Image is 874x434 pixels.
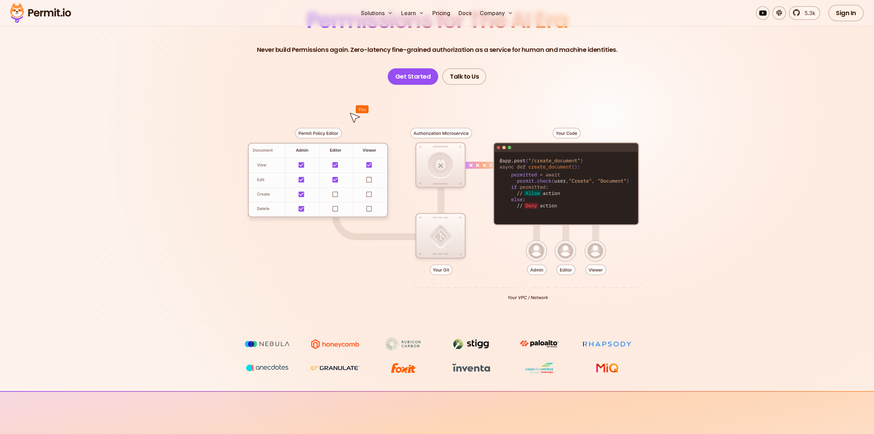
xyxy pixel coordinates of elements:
[789,6,820,20] a: 5.3k
[456,6,474,20] a: Docs
[430,6,453,20] a: Pricing
[257,45,617,55] p: Never build Permissions again. Zero-latency fine-grained authorization as a service for human and...
[801,9,815,17] span: 5.3k
[828,5,864,21] a: Sign In
[398,6,427,20] button: Learn
[358,6,396,20] button: Solutions
[309,338,361,351] img: Honeycomb
[445,362,497,374] img: inventa
[377,362,429,375] img: Foxit
[442,68,486,85] a: Talk to Us
[309,362,361,375] img: Granulate
[445,338,497,351] img: Stigg
[513,362,565,375] img: Casa dos Ventos
[241,338,293,351] img: Nebula
[581,338,633,351] img: Rhapsody Health
[388,68,439,85] a: Get Started
[513,338,565,350] img: paloalto
[477,6,516,20] button: Company
[241,362,293,374] img: vega
[377,338,429,351] img: Rubicon
[7,1,74,25] img: Permit logo
[584,362,630,374] img: MIQ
